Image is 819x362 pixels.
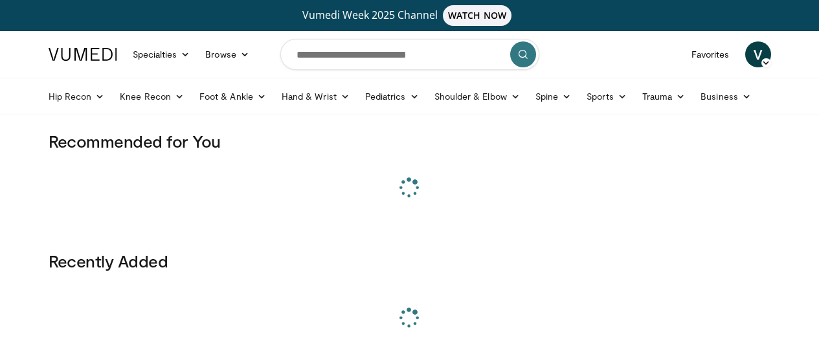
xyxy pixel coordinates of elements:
a: Pediatrics [357,84,427,109]
a: Browse [197,41,257,67]
a: Hip Recon [41,84,113,109]
span: WATCH NOW [443,5,511,26]
img: VuMedi Logo [49,48,117,61]
a: Sports [579,84,634,109]
a: Spine [528,84,579,109]
h3: Recommended for You [49,131,771,152]
a: Business [693,84,759,109]
a: V [745,41,771,67]
a: Knee Recon [112,84,192,109]
a: Favorites [684,41,737,67]
h3: Recently Added [49,251,771,271]
a: Hand & Wrist [274,84,357,109]
input: Search topics, interventions [280,39,539,70]
a: Trauma [634,84,693,109]
a: Shoulder & Elbow [427,84,528,109]
a: Specialties [125,41,198,67]
a: Vumedi Week 2025 ChannelWATCH NOW [50,5,769,26]
a: Foot & Ankle [192,84,274,109]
